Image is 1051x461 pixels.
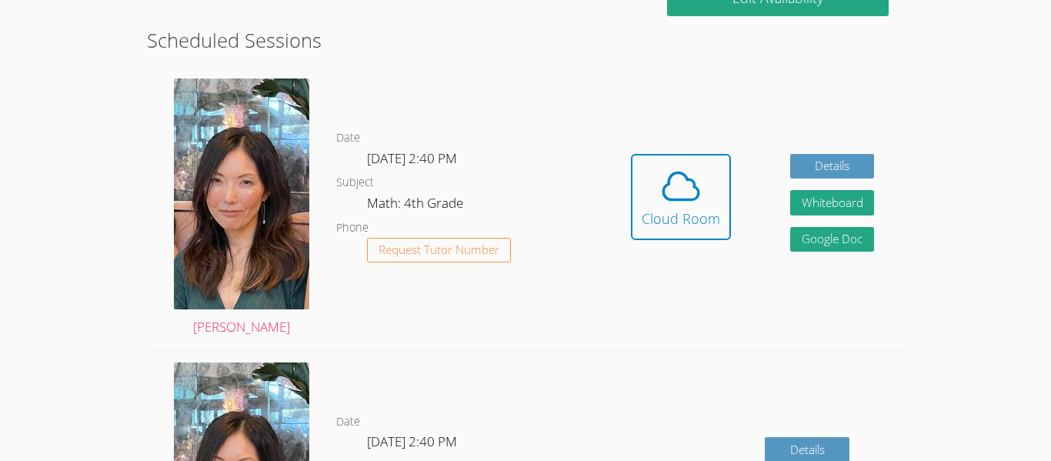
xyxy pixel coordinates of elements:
[336,173,374,192] dt: Subject
[367,238,511,263] button: Request Tutor Number
[631,154,731,240] button: Cloud Room
[147,25,904,55] h2: Scheduled Sessions
[790,154,875,179] a: Details
[642,208,720,229] div: Cloud Room
[790,227,875,252] a: Google Doc
[379,244,499,256] span: Request Tutor Number
[367,433,457,450] span: [DATE] 2:40 PM
[790,190,875,215] button: Whiteboard
[174,79,309,339] a: [PERSON_NAME]
[174,79,309,309] img: avatar.png
[336,129,360,148] dt: Date
[336,219,369,238] dt: Phone
[336,413,360,432] dt: Date
[367,149,457,167] span: [DATE] 2:40 PM
[367,192,466,219] dd: Math: 4th Grade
